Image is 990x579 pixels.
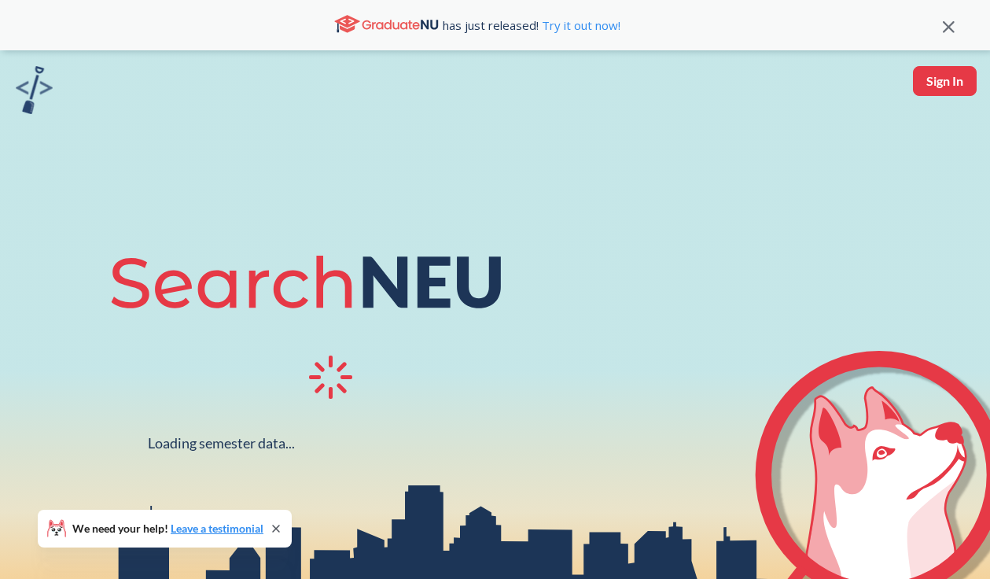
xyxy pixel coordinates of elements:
[72,523,263,534] span: We need your help!
[539,17,620,33] a: Try it out now!
[16,66,53,114] img: sandbox logo
[171,522,263,535] a: Leave a testimonial
[913,66,977,96] button: Sign In
[148,434,295,452] div: Loading semester data...
[16,66,53,119] a: sandbox logo
[443,17,620,34] span: has just released!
